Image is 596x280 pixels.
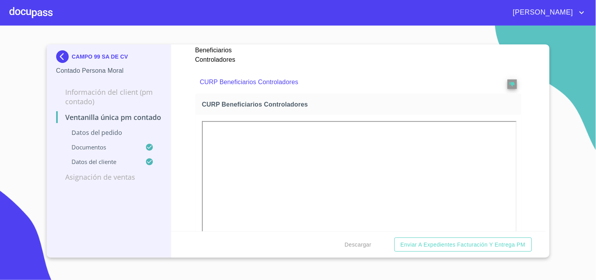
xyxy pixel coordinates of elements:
button: Descargar [341,238,374,252]
p: Información del Client (PM contado) [56,87,162,106]
p: Datos del cliente [56,158,146,166]
span: [PERSON_NAME] [507,6,577,19]
button: Enviar a Expedientes Facturación y Entrega PM [394,238,532,252]
p: Datos del pedido [56,128,162,137]
span: CURP Beneficiarios Controladores [202,100,518,109]
span: Enviar a Expedientes Facturación y Entrega PM [401,240,526,250]
p: Asignación de Ventas [56,172,162,182]
p: Contado Persona Moral [56,66,162,76]
span: Descargar [345,240,371,250]
img: Docupass spot blue [56,50,72,63]
div: CAMPO 99 SA DE CV [56,50,162,66]
button: reject [508,79,517,89]
p: Identificación Beneficiarios Controladores [195,33,270,64]
p: CURP Beneficiarios Controladores [200,77,485,87]
p: Documentos [56,143,146,151]
p: CAMPO 99 SA DE CV [72,53,128,60]
button: account of current user [507,6,587,19]
p: Ventanilla única PM contado [56,112,162,122]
